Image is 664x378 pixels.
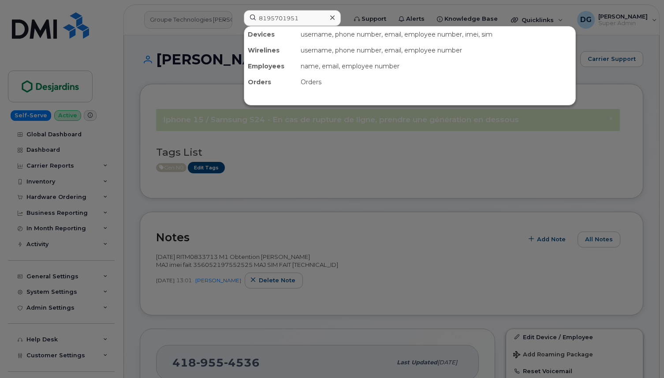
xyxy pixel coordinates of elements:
div: username, phone number, email, employee number, imei, sim [297,26,575,42]
div: Orders [297,74,575,90]
div: Employees [244,58,297,74]
div: name, email, employee number [297,58,575,74]
div: username, phone number, email, employee number [297,42,575,58]
div: Devices [244,26,297,42]
div: Wirelines [244,42,297,58]
div: Orders [244,74,297,90]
